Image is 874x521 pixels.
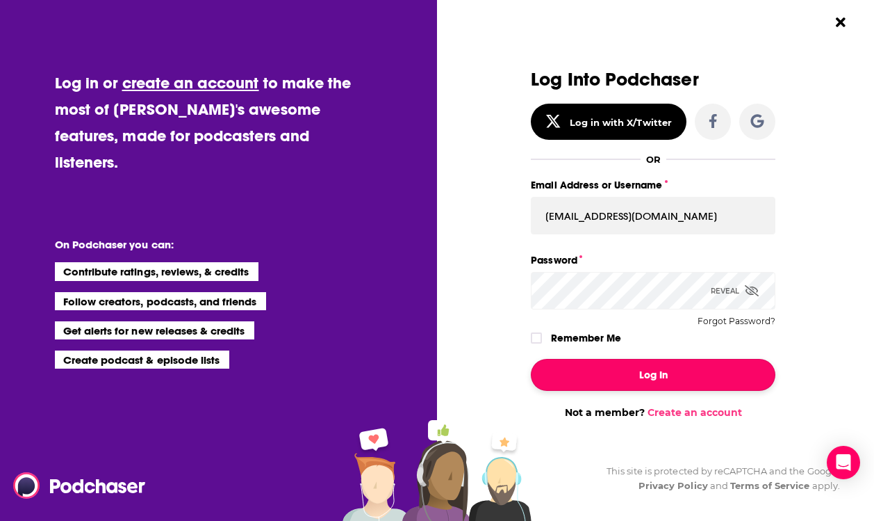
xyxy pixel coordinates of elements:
label: Password [531,251,775,269]
a: Terms of Service [730,480,810,491]
div: Reveal [711,272,759,310]
li: Contribute ratings, reviews, & credits [55,262,259,280]
button: Log in with X/Twitter [531,104,686,140]
label: Email Address or Username [531,176,775,194]
button: Log In [531,359,775,391]
img: Podchaser - Follow, Share and Rate Podcasts [13,472,147,499]
a: Privacy Policy [638,480,708,491]
div: Open Intercom Messenger [827,446,860,479]
h3: Log Into Podchaser [531,70,775,90]
button: Forgot Password? [698,316,775,326]
div: OR [646,154,661,165]
li: On Podchaser you can: [55,238,333,251]
li: Get alerts for new releases & credits [55,321,254,339]
input: Email Address or Username [531,197,775,234]
label: Remember Me [551,329,621,347]
button: Close Button [827,9,854,35]
a: Create an account [648,406,742,419]
div: Log in with X/Twitter [570,117,672,128]
div: This site is protected by reCAPTCHA and the Google and apply. [595,464,840,493]
a: create an account [122,73,259,93]
li: Follow creators, podcasts, and friends [55,292,267,310]
div: Not a member? [531,406,775,419]
a: Podchaser - Follow, Share and Rate Podcasts [13,472,135,499]
li: Create podcast & episode lists [55,351,229,369]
